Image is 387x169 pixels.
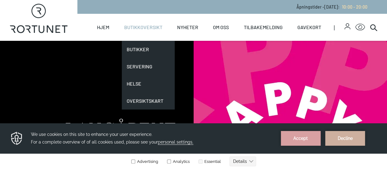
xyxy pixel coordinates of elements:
p: Åpningstider - [DATE] : [296,4,367,10]
a: Butikkoversikt [124,14,162,41]
a: Helse [122,75,175,92]
a: Om oss [213,14,229,41]
a: 10:00 - 20:00 [340,4,367,10]
input: Essential [199,36,203,40]
a: Nyheter [177,14,198,41]
label: Advertising [131,36,158,40]
a: Tilbakemelding [244,14,283,41]
img: Privacy reminder [10,8,23,22]
label: Essential [197,36,221,40]
a: Oversiktskart [122,92,175,109]
div: Langåpent [DATE] til kl.22 [15,119,177,156]
button: Details [229,33,256,43]
a: Hjem [97,14,109,41]
h3: We use cookies on this site to enhance your user experience. For a complete overview of of all co... [31,7,273,23]
label: Analytics [166,36,190,40]
span: | [333,14,344,41]
button: Accept [281,8,321,22]
input: Analytics [167,36,171,40]
button: Open Accessibility Menu [355,22,365,32]
span: personal settings. [158,16,193,21]
button: Decline [325,8,365,22]
input: Advertising [131,36,135,40]
a: Butikker [122,41,175,58]
a: Gavekort [297,14,321,41]
span: 10:00 - 20:00 [342,4,367,10]
text: Details [233,36,247,40]
a: Servering [122,58,175,75]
